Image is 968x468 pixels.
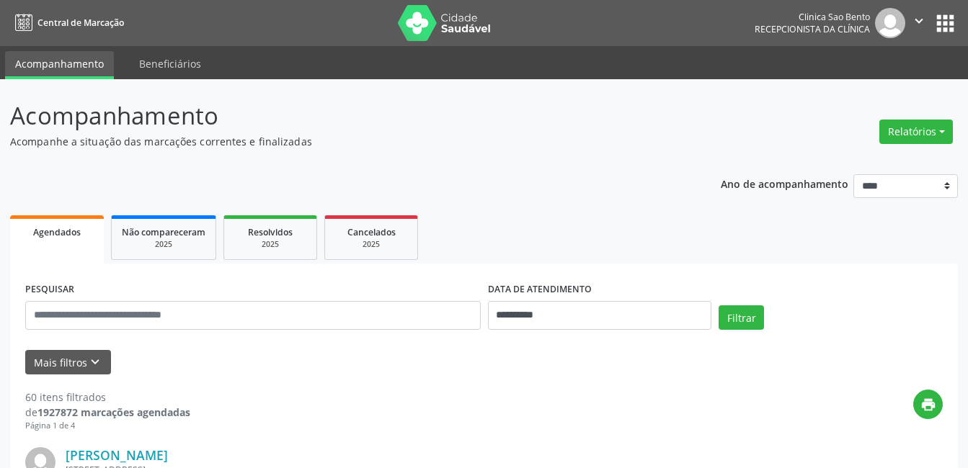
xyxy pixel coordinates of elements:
[248,226,293,238] span: Resolvidos
[879,120,953,144] button: Relatórios
[347,226,396,238] span: Cancelados
[755,23,870,35] span: Recepcionista da clínica
[122,239,205,250] div: 2025
[10,134,674,149] p: Acompanhe a situação das marcações correntes e finalizadas
[25,390,190,405] div: 60 itens filtrados
[37,17,124,29] span: Central de Marcação
[25,405,190,420] div: de
[129,51,211,76] a: Beneficiários
[5,51,114,79] a: Acompanhamento
[37,405,190,419] strong: 1927872 marcações agendadas
[719,305,764,330] button: Filtrar
[122,226,205,238] span: Não compareceram
[335,239,407,250] div: 2025
[488,279,592,301] label: DATA DE ATENDIMENTO
[10,98,674,134] p: Acompanhamento
[25,420,190,432] div: Página 1 de 4
[234,239,306,250] div: 2025
[755,11,870,23] div: Clinica Sao Bento
[721,174,848,192] p: Ano de acompanhamento
[920,397,936,413] i: print
[33,226,81,238] span: Agendados
[913,390,943,419] button: print
[25,350,111,375] button: Mais filtroskeyboard_arrow_down
[875,8,905,38] img: img
[933,11,958,36] button: apps
[25,279,74,301] label: PESQUISAR
[911,13,927,29] i: 
[905,8,933,38] button: 
[66,447,168,463] a: [PERSON_NAME]
[87,354,103,370] i: keyboard_arrow_down
[10,11,124,35] a: Central de Marcação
